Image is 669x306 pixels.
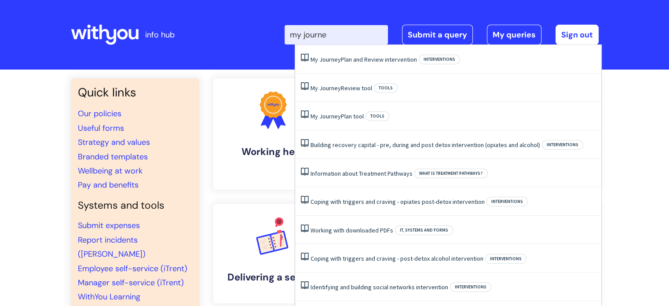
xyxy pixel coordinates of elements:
a: Submit expenses [78,220,140,231]
a: My JourneyPlan and Review intervention [311,55,417,63]
span: What is Treatment Pathways? [414,169,488,178]
span: IT, systems and forms [395,225,453,235]
h4: Systems and tools [78,199,192,212]
a: Information about Treatment Pathways [311,170,413,177]
a: Submit a query [402,25,473,45]
span: Tools [366,111,389,121]
a: My JourneyReview tool [311,84,372,92]
a: Coping with triggers and craving - opiates post-detox intervention [311,198,485,206]
span: My [311,55,318,63]
h3: Quick links [78,85,192,100]
span: Interventions [486,197,528,206]
a: Building recovery capital - pre, during and post detox intervention (opiates and alcohol) [311,141,540,149]
span: My [311,112,318,120]
span: Journey [319,112,341,120]
h4: Delivering a service [220,272,326,283]
p: info hub [145,28,175,42]
span: Journey [319,55,341,63]
a: Our policies [78,108,121,119]
a: WithYou Learning [78,291,140,302]
input: Search [285,25,388,44]
a: My JourneyPlan tool [311,112,364,120]
span: Interventions [542,140,583,150]
a: Strategy and values [78,137,150,147]
span: Interventions [485,254,526,264]
span: Journey [319,84,341,92]
a: Useful forms [78,123,124,133]
a: Working with downloaded PDFs [311,226,393,234]
a: My queries [487,25,541,45]
div: | - [285,25,599,45]
a: Manager self-service (iTrent) [78,277,184,288]
a: Branded templates [78,151,148,162]
span: Tools [374,83,398,93]
a: Delivering a service [213,204,333,303]
a: Report incidents ([PERSON_NAME]) [78,235,146,259]
span: Interventions [419,55,460,64]
a: Wellbeing at work [78,166,143,176]
a: Working here [213,78,333,190]
a: Pay and benefits [78,180,139,190]
span: My [311,84,318,92]
a: Coping with triggers and craving - post-detox alcohol intervention [311,254,483,262]
span: Interventions [450,282,491,292]
a: Sign out [556,25,599,45]
a: Identifying and building social networks intervention [311,283,448,291]
a: Employee self-service (iTrent) [78,263,187,274]
h4: Working here [220,146,326,158]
